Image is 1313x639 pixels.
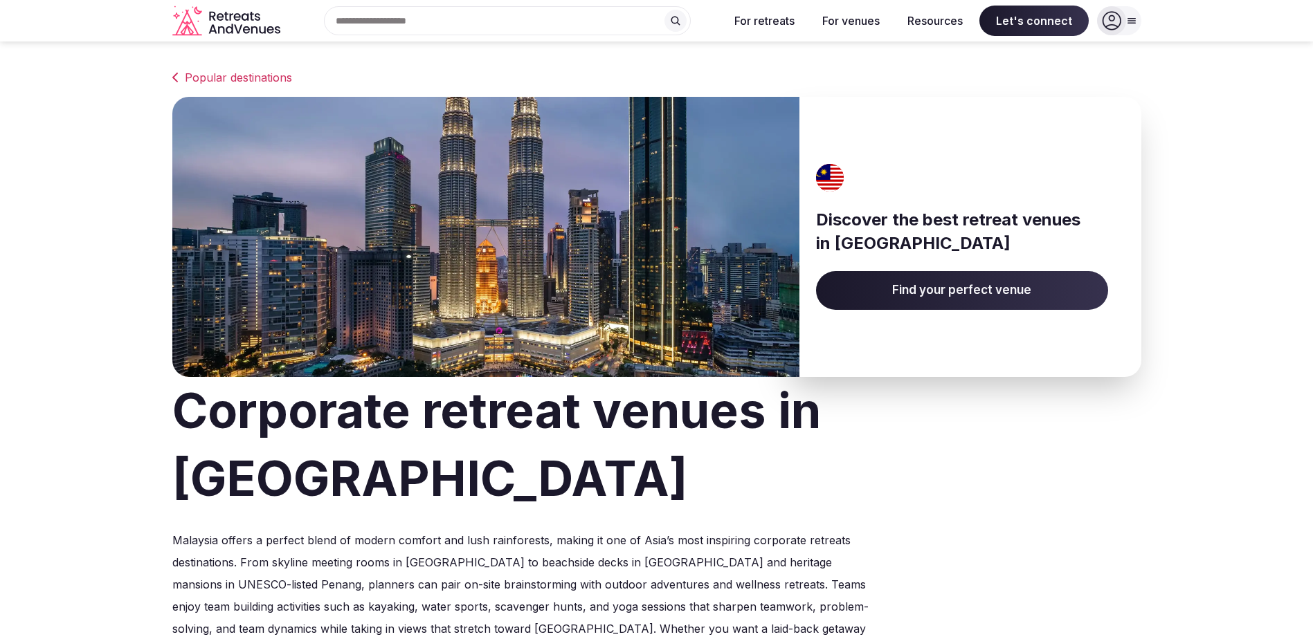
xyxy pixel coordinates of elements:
[172,377,1141,512] h1: Corporate retreat venues in [GEOGRAPHIC_DATA]
[816,208,1108,254] h3: Discover the best retreat venues in [GEOGRAPHIC_DATA]
[979,6,1089,36] span: Let's connect
[172,6,283,37] a: Visit the homepage
[811,6,891,36] button: For venues
[723,6,806,36] button: For retreats
[816,271,1108,310] a: Find your perfect venue
[172,69,1141,86] a: Popular destinations
[812,164,849,192] img: Malaysia's flag
[172,97,799,377] img: Banner image for Malaysia representative of the country
[896,6,974,36] button: Resources
[172,6,283,37] svg: Retreats and Venues company logo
